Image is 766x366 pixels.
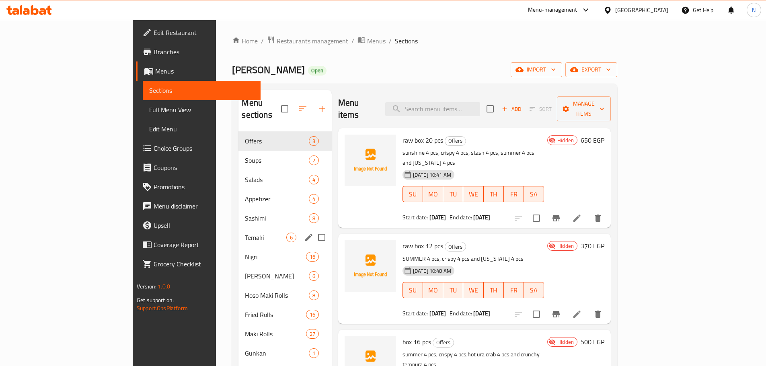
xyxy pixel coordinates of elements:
a: Restaurants management [267,36,348,46]
span: Choice Groups [154,143,254,153]
a: Edit Restaurant [136,23,261,42]
div: Offers3 [238,131,331,151]
h2: Menu sections [242,97,281,121]
span: Soups [245,155,308,165]
span: SU [406,284,420,296]
span: Upsell [154,221,254,230]
li: / [261,36,264,46]
span: 1 [309,350,318,357]
span: FR [507,188,521,200]
span: TU [446,284,460,296]
li: / [351,36,354,46]
span: 1.0.0 [158,281,170,292]
a: Branches [136,42,261,61]
span: Manage items [563,99,604,119]
span: TH [487,284,501,296]
div: Open [308,66,327,76]
a: Menus [136,61,261,81]
span: Menus [155,66,254,76]
div: items [309,290,319,300]
div: Offers [445,136,466,146]
div: items [309,155,319,165]
div: Fried Rolls16 [238,305,331,324]
div: items [306,310,319,319]
div: Maki Rolls27 [238,324,331,344]
span: 6 [309,272,318,280]
b: [DATE] [473,308,490,319]
button: SA [524,186,544,202]
span: Select all sections [276,100,293,117]
span: N [752,6,756,14]
span: WE [466,188,480,200]
span: Offers [445,136,466,145]
span: Hidden [554,137,577,144]
input: search [385,102,480,116]
li: / [389,36,392,46]
div: Oshi Sushi [245,271,308,281]
span: Add [501,104,522,114]
span: Coverage Report [154,240,254,249]
a: Choice Groups [136,139,261,158]
span: Offers [245,136,308,146]
span: 16 [306,311,318,319]
span: 6 [287,234,296,241]
span: [PERSON_NAME] [245,271,308,281]
a: Promotions [136,177,261,196]
span: Restaurants management [277,36,348,46]
div: items [309,348,319,358]
button: edit [303,231,315,243]
span: Nigri [245,252,306,262]
div: Hoso Maki Rolls8 [238,286,331,305]
button: FR [504,282,524,298]
span: Branches [154,47,254,57]
div: [GEOGRAPHIC_DATA] [615,6,668,14]
span: [DATE] 10:41 AM [410,171,454,179]
span: Hoso Maki Rolls [245,290,308,300]
a: Menus [357,36,386,46]
span: Temaki [245,233,286,242]
div: Maki Rolls [245,329,306,339]
b: [DATE] [473,212,490,223]
img: raw box 12 pcs [345,240,396,292]
a: Sections [143,81,261,100]
span: Hidden [554,338,577,346]
span: FR [507,284,521,296]
span: 8 [309,215,318,222]
button: SU [403,282,423,298]
span: Sort sections [293,99,312,119]
span: Grocery Checklist [154,259,254,269]
div: [PERSON_NAME]6 [238,266,331,286]
span: MO [426,284,440,296]
span: Open [308,67,327,74]
span: Select section [482,100,499,117]
span: Start date: [403,212,428,223]
span: [PERSON_NAME] [232,61,305,79]
div: Appetizer4 [238,189,331,209]
span: Select to update [528,306,545,323]
div: Sashimi8 [238,209,331,228]
span: 4 [309,195,318,203]
span: Offers [445,242,466,251]
button: Add section [312,99,332,119]
button: delete [588,305,608,324]
button: WE [463,282,483,298]
div: Gunkan [245,348,308,358]
button: TU [443,186,463,202]
span: Fried Rolls [245,310,306,319]
b: [DATE] [429,308,446,319]
div: Salads4 [238,170,331,189]
button: SA [524,282,544,298]
button: SU [403,186,423,202]
span: import [517,65,556,75]
button: Branch-specific-item [546,209,566,228]
span: SU [406,188,420,200]
h6: 370 EGP [581,240,604,251]
span: SA [527,188,541,200]
button: TH [484,186,504,202]
div: Salads [245,175,308,184]
span: Sashimi [245,213,308,223]
a: Edit menu item [572,309,582,319]
button: import [511,62,562,77]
